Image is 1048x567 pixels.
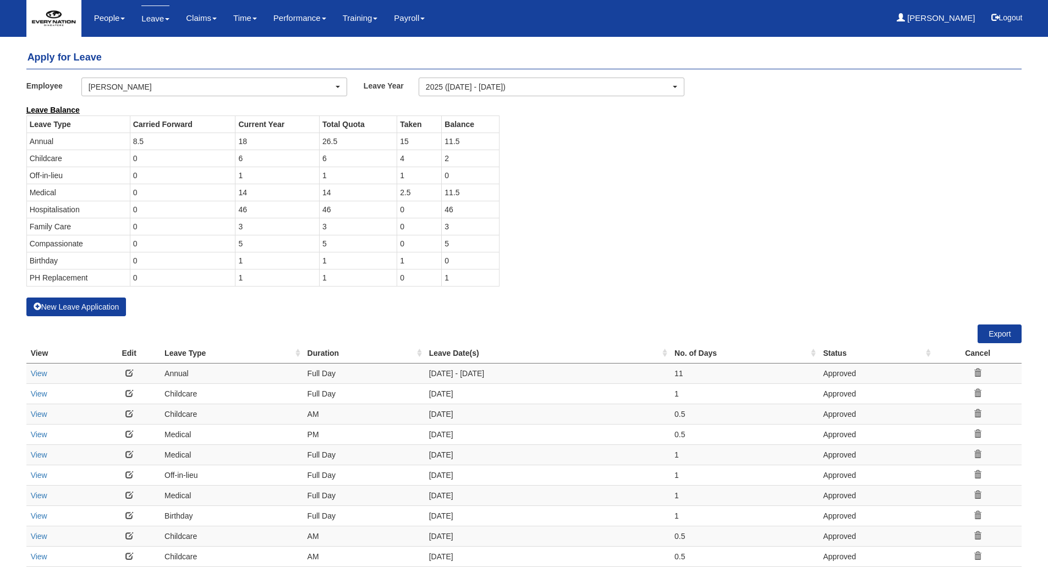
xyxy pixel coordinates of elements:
a: View [31,491,47,500]
td: Family Care [26,218,130,235]
td: PM [303,424,425,444]
td: [DATE] - [DATE] [425,363,670,383]
td: 4 [397,150,442,167]
td: [DATE] [425,485,670,505]
td: Approved [819,404,934,424]
td: [DATE] [425,546,670,566]
td: 0.5 [670,546,819,566]
th: View [26,343,98,364]
td: Childcare [160,383,303,404]
td: 1 [670,505,819,526]
td: Annual [26,133,130,150]
td: Approved [819,383,934,404]
td: Full Day [303,505,425,526]
a: Export [978,324,1022,343]
td: Full Day [303,383,425,404]
td: Hospitalisation [26,201,130,218]
td: AM [303,404,425,424]
td: 0 [397,269,442,286]
td: Approved [819,444,934,465]
a: Leave [141,5,169,31]
td: Approved [819,485,934,505]
td: 0 [130,150,235,167]
td: 1 [397,252,442,269]
button: New Leave Application [26,298,127,316]
th: Status : activate to sort column ascending [819,343,934,364]
td: 5 [319,235,397,252]
td: 6 [235,150,320,167]
a: View [31,532,47,541]
td: Childcare [160,526,303,546]
td: 5 [235,235,320,252]
td: Full Day [303,485,425,505]
label: Leave Year [364,78,419,93]
a: View [31,450,47,459]
td: 1 [235,167,320,184]
td: 1 [670,485,819,505]
td: 15 [397,133,442,150]
td: 3 [442,218,499,235]
td: Medical [160,485,303,505]
a: Time [233,5,257,31]
td: Medical [160,444,303,465]
td: [DATE] [425,465,670,485]
td: [DATE] [425,383,670,404]
a: View [31,389,47,398]
h4: Apply for Leave [26,47,1022,69]
td: 0 [397,218,442,235]
a: [PERSON_NAME] [897,5,975,31]
td: 0.5 [670,424,819,444]
td: 1 [670,383,819,404]
b: Leave Balance [26,106,80,114]
td: Childcare [160,546,303,566]
td: AM [303,546,425,566]
td: [DATE] [425,526,670,546]
td: 0 [130,184,235,201]
td: 2.5 [397,184,442,201]
td: 46 [442,201,499,218]
td: 0 [130,269,235,286]
td: AM [303,526,425,546]
th: Taken [397,115,442,133]
td: Birthday [26,252,130,269]
td: Birthday [160,505,303,526]
th: Duration : activate to sort column ascending [303,343,425,364]
td: Annual [160,363,303,383]
a: View [31,471,47,480]
a: View [31,410,47,419]
td: 46 [235,201,320,218]
th: Carried Forward [130,115,235,133]
td: Approved [819,526,934,546]
td: 1 [319,269,397,286]
a: View [31,430,47,439]
td: 3 [319,218,397,235]
div: [PERSON_NAME] [89,81,333,92]
a: Performance [273,5,326,31]
td: Approved [819,363,934,383]
a: Payroll [394,5,425,31]
th: Cancel [934,343,1022,364]
td: [DATE] [425,444,670,465]
td: 0 [130,235,235,252]
td: 0.5 [670,404,819,424]
label: Employee [26,78,81,93]
a: Training [343,5,378,31]
td: 3 [235,218,320,235]
td: [DATE] [425,505,670,526]
th: Total Quota [319,115,397,133]
td: 46 [319,201,397,218]
td: 1 [442,269,499,286]
div: 2025 ([DATE] - [DATE]) [426,81,671,92]
th: Current Year [235,115,320,133]
th: Edit [98,343,160,364]
td: Childcare [26,150,130,167]
td: Full Day [303,444,425,465]
td: Approved [819,424,934,444]
td: Full Day [303,465,425,485]
td: 0 [397,235,442,252]
td: 8.5 [130,133,235,150]
td: Approved [819,505,934,526]
td: Approved [819,546,934,566]
a: View [31,369,47,378]
td: 26.5 [319,133,397,150]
